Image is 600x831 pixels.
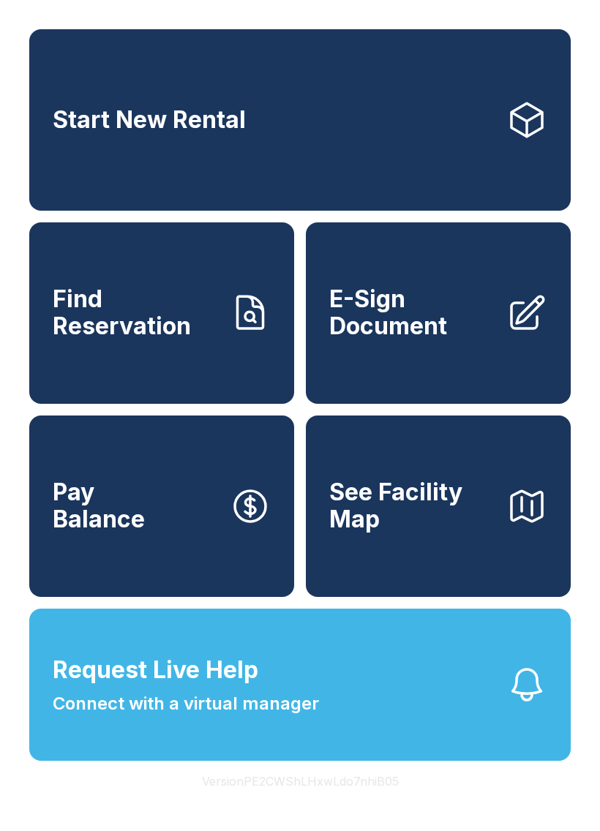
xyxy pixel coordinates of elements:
span: See Facility Map [329,479,495,533]
span: Find Reservation [53,286,218,339]
button: VersionPE2CWShLHxwLdo7nhiB05 [190,761,410,802]
a: PayBalance [29,415,294,597]
button: See Facility Map [306,415,571,597]
span: Pay Balance [53,479,145,533]
button: Request Live HelpConnect with a virtual manager [29,609,571,761]
a: Find Reservation [29,222,294,404]
span: Start New Rental [53,107,246,134]
span: Request Live Help [53,653,258,688]
a: E-Sign Document [306,222,571,404]
span: E-Sign Document [329,286,495,339]
a: Start New Rental [29,29,571,211]
span: Connect with a virtual manager [53,691,319,717]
